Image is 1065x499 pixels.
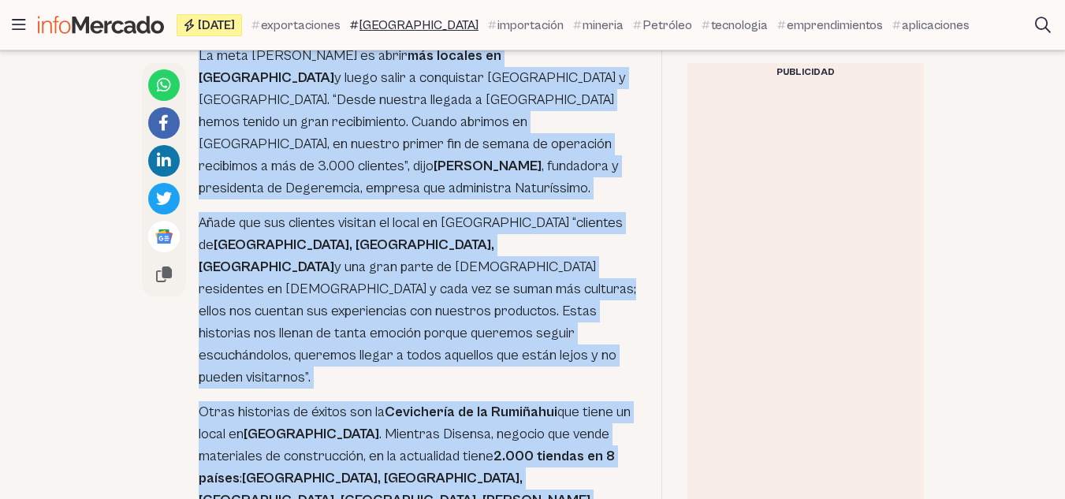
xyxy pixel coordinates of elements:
[199,236,494,275] strong: [GEOGRAPHIC_DATA], [GEOGRAPHIC_DATA], [GEOGRAPHIC_DATA]
[702,16,768,35] a: tecnologia
[359,16,479,35] span: [GEOGRAPHIC_DATA]
[244,426,379,442] strong: [GEOGRAPHIC_DATA]
[642,16,692,35] span: Petróleo
[350,16,479,35] a: [GEOGRAPHIC_DATA]
[199,45,636,199] p: La meta [PERSON_NAME] es abrir y luego salir a conquistar [GEOGRAPHIC_DATA] y [GEOGRAPHIC_DATA]. ...
[777,16,883,35] a: emprendimientos
[902,16,970,35] span: aplicaciones
[155,227,173,246] img: Google News logo
[38,16,164,34] img: Infomercado Ecuador logo
[787,16,883,35] span: emprendimientos
[199,448,615,486] strong: 2.000 tiendas en 8 países
[434,158,542,174] strong: [PERSON_NAME]
[488,16,564,35] a: importación
[711,16,768,35] span: tecnologia
[583,16,624,35] span: mineria
[497,16,564,35] span: importación
[633,16,692,35] a: Petróleo
[199,212,636,389] p: Añade que sus clientes visitan el local en [GEOGRAPHIC_DATA] “clientes de y una gran parte de [DE...
[687,63,924,82] div: Publicidad
[199,47,501,86] strong: más locales en [GEOGRAPHIC_DATA]
[251,16,341,35] a: exportaciones
[261,16,341,35] span: exportaciones
[198,19,235,32] span: [DATE]
[385,404,557,420] strong: Cevichería de la Rumiñahui
[892,16,970,35] a: aplicaciones
[573,16,624,35] a: mineria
